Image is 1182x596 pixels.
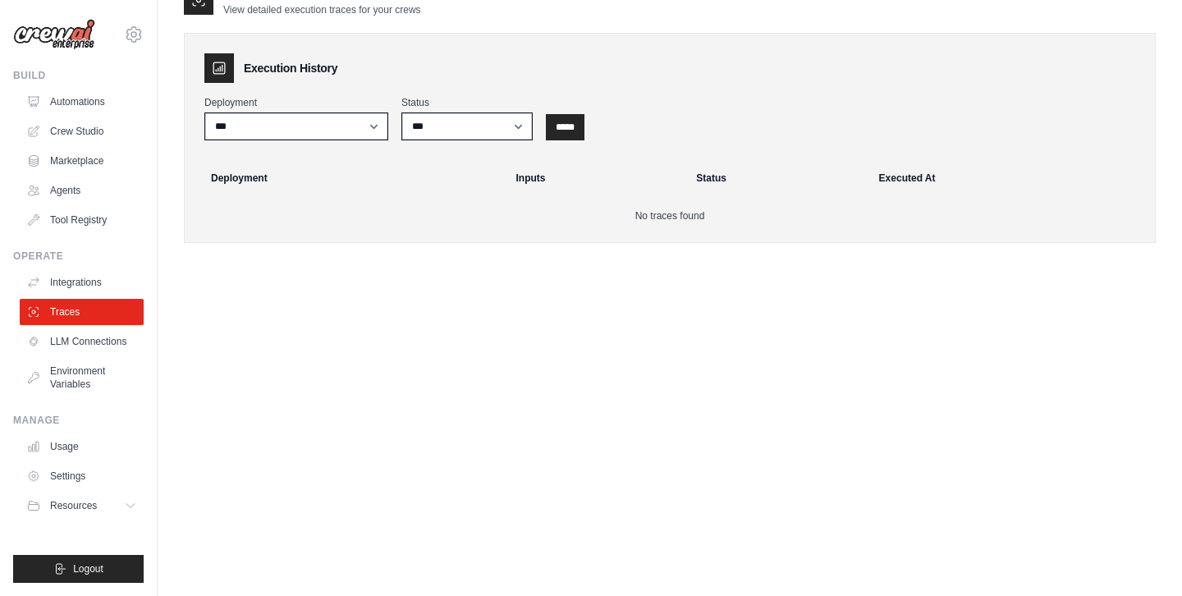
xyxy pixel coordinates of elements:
[20,493,144,519] button: Resources
[13,69,144,82] div: Build
[20,148,144,174] a: Marketplace
[13,414,144,427] div: Manage
[869,160,1148,196] th: Executed At
[20,463,144,489] a: Settings
[204,96,388,109] label: Deployment
[20,299,144,325] a: Traces
[13,555,144,583] button: Logout
[506,160,687,196] th: Inputs
[20,269,144,296] a: Integrations
[73,562,103,575] span: Logout
[20,433,144,460] a: Usage
[20,118,144,144] a: Crew Studio
[50,499,97,512] span: Resources
[20,207,144,233] a: Tool Registry
[20,328,144,355] a: LLM Connections
[686,160,868,196] th: Status
[20,89,144,115] a: Automations
[191,160,506,196] th: Deployment
[20,177,144,204] a: Agents
[13,250,144,263] div: Operate
[204,209,1135,222] p: No traces found
[223,3,421,16] p: View detailed execution traces for your crews
[244,60,337,76] h3: Execution History
[20,358,144,397] a: Environment Variables
[13,19,95,50] img: Logo
[401,96,533,109] label: Status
